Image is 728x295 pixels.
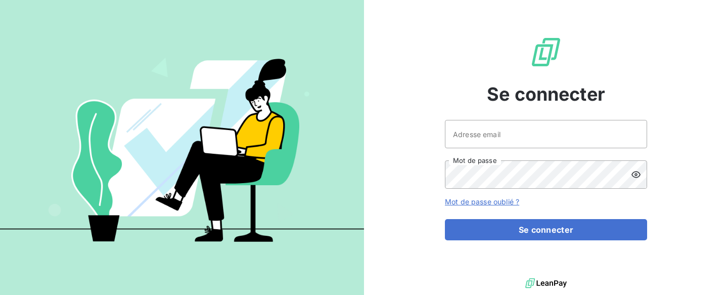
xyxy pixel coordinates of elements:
[530,36,562,68] img: Logo LeanPay
[445,120,647,148] input: placeholder
[445,197,519,206] a: Mot de passe oublié ?
[487,80,605,108] span: Se connecter
[445,219,647,240] button: Se connecter
[525,276,567,291] img: logo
